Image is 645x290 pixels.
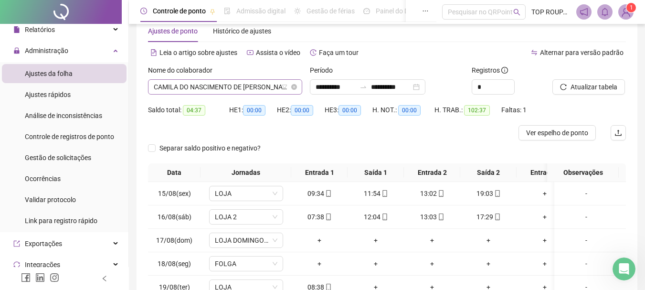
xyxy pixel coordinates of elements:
[363,8,370,14] span: dashboard
[408,188,456,199] div: 13:02
[156,236,192,244] span: 17/08(dom)
[13,261,20,268] span: sync
[630,4,633,11] span: 1
[513,9,520,16] span: search
[272,237,278,243] span: down
[247,49,254,56] span: youtube
[295,188,344,199] div: 09:34
[408,258,456,269] div: +
[493,214,501,220] span: mobile
[613,258,635,280] iframe: Intercom live chat
[398,105,421,116] span: 00:00
[464,188,513,199] div: 19:03
[408,235,456,246] div: +
[25,70,73,77] span: Ajustes da folha
[351,235,400,246] div: +
[291,163,348,182] th: Entrada 1
[150,49,157,56] span: file-text
[213,26,271,36] div: Histórico de ajustes
[277,105,325,116] div: HE 2:
[25,112,102,119] span: Análise de inconsistências
[272,191,278,196] span: down
[272,261,278,267] span: down
[540,49,624,56] span: Alternar para versão padrão
[25,261,60,269] span: Integrações
[148,65,219,75] label: Nome do colaborador
[25,154,91,161] span: Gestão de solicitações
[493,190,501,197] span: mobile
[148,26,198,36] div: Ajustes de ponto
[224,8,231,14] span: file-done
[372,105,434,116] div: H. NOT.:
[324,214,332,220] span: mobile
[571,82,617,92] span: Atualizar tabela
[552,79,625,95] button: Atualizar tabela
[376,7,413,15] span: Painel do DP
[229,105,277,116] div: HE 1:
[520,258,569,269] div: +
[25,175,61,183] span: Ocorrências
[434,105,501,116] div: H. TRAB.:
[282,84,287,90] span: filter
[348,163,404,182] th: Saída 1
[236,7,285,15] span: Admissão digital
[464,258,513,269] div: +
[614,129,622,137] span: upload
[158,260,191,268] span: 18/08(seg)
[295,258,344,269] div: +
[338,105,361,116] span: 00:00
[464,235,513,246] div: +
[25,196,76,204] span: Validar protocolo
[215,233,277,247] span: LOJA DOMINGO 2
[551,167,615,178] span: Observações
[295,235,344,246] div: +
[13,47,20,54] span: lock
[21,273,31,282] span: facebook
[148,163,201,182] th: Data
[531,49,538,56] span: swap
[501,67,508,74] span: info-circle
[437,190,444,197] span: mobile
[310,49,317,56] span: history
[215,257,277,271] span: FOLGA
[210,9,215,14] span: pushpin
[531,7,571,17] span: TOP ROUPAS 12 LTDA
[472,65,508,75] span: Registros
[159,49,237,56] span: Leia o artigo sobre ajustes
[626,3,636,12] sup: Atualize o seu contato no menu Meus Dados
[518,125,596,140] button: Ver espelho de ponto
[324,190,332,197] span: mobile
[307,7,355,15] span: Gestão de férias
[295,212,344,222] div: 07:38
[558,235,614,246] div: -
[148,105,229,116] div: Saldo total:
[520,212,569,222] div: +
[101,275,108,282] span: left
[580,8,588,16] span: notification
[408,212,456,222] div: 13:03
[50,273,59,282] span: instagram
[153,7,206,15] span: Controle de ponto
[140,8,147,14] span: clock-circle
[360,83,367,91] span: swap-right
[25,26,55,33] span: Relatórios
[404,163,460,182] th: Entrada 2
[319,49,359,56] span: Faça um tour
[158,213,191,221] span: 16/08(sáb)
[13,26,20,33] span: file
[25,240,62,247] span: Exportações
[601,8,609,16] span: bell
[558,212,614,222] div: -
[520,188,569,199] div: +
[13,240,20,247] span: export
[437,214,444,220] span: mobile
[325,105,372,116] div: HE 3:
[381,214,388,220] span: mobile
[158,190,191,197] span: 15/08(sex)
[558,188,614,199] div: -
[25,91,71,98] span: Ajustes rápidos
[201,163,291,182] th: Jornadas
[560,84,567,90] span: reload
[272,284,278,290] span: down
[464,212,513,222] div: 17:29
